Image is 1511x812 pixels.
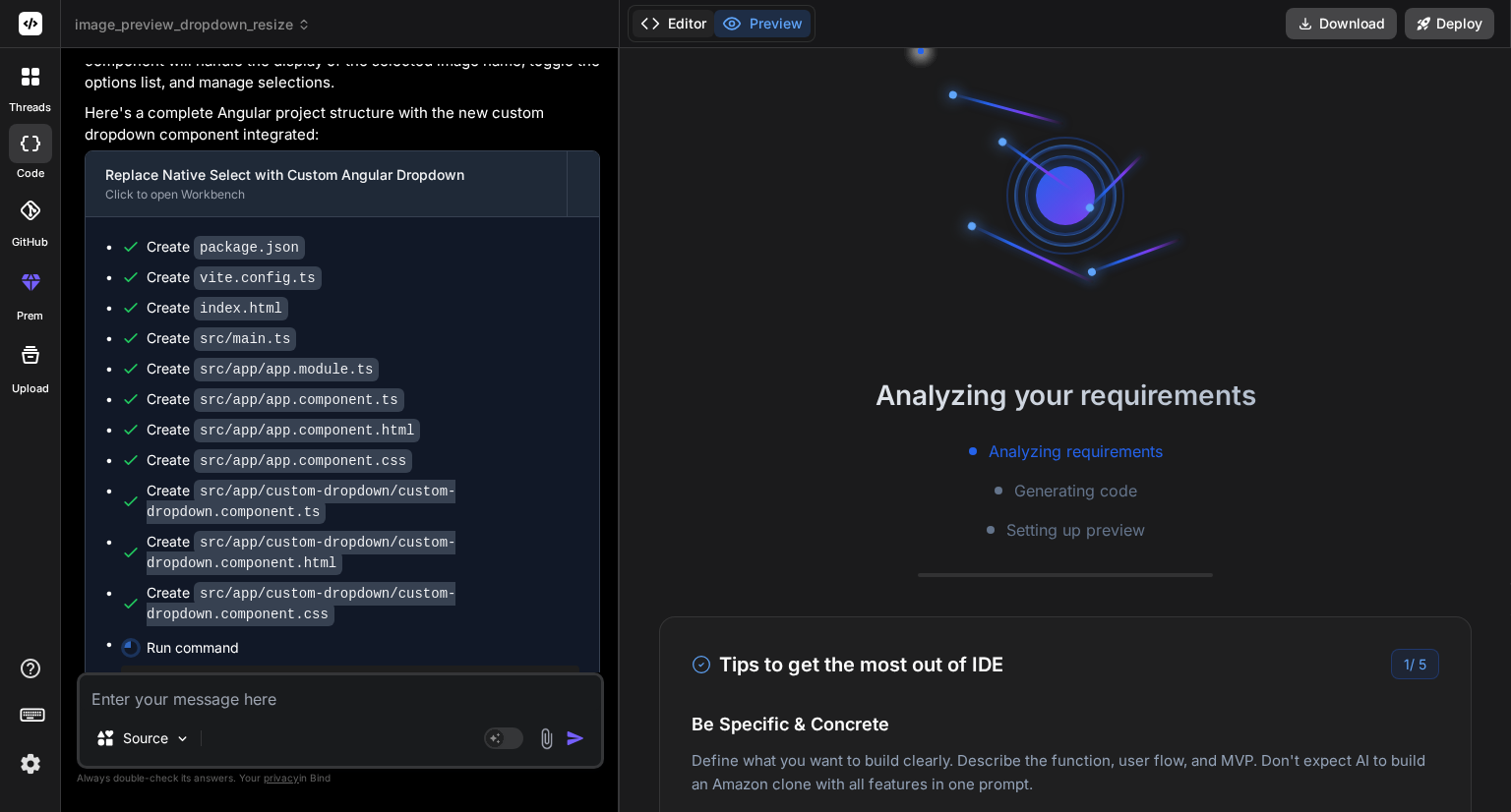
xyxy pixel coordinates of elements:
[692,650,1003,679] h3: Tips to get the most out of IDE
[12,234,48,251] label: GitHub
[17,308,43,324] label: prem
[1014,479,1137,502] span: Generating code
[12,380,49,397] label: Upload
[17,165,44,182] label: code
[692,711,1439,737] h4: Be Specific & Concrete
[105,187,547,203] div: Click to open Workbench
[9,99,51,116] label: threads
[147,583,579,624] div: Create
[194,236,305,260] code: package.json
[147,389,404,410] div: Create
[264,772,299,783] span: privacy
[147,638,579,658] span: Run command
[1286,8,1397,39] button: Download
[147,582,455,626] code: src/app/custom-dropdown/custom-dropdown.component.css
[1419,656,1426,672] span: 5
[147,237,305,258] div: Create
[535,727,558,750] img: attachment
[194,419,420,442] code: src/app/app.component.html
[174,730,191,747] img: Pick Models
[194,358,379,381] code: src/app/app.module.ts
[105,165,547,185] div: Replace Native Select with Custom Angular Dropdown
[147,450,412,471] div: Create
[1404,656,1410,672] span: 1
[147,531,455,575] code: src/app/custom-dropdown/custom-dropdown.component.html
[147,481,579,522] div: Create
[194,266,322,290] code: vite.config.ts
[147,480,455,524] code: src/app/custom-dropdown/custom-dropdown.component.ts
[147,298,288,319] div: Create
[1405,8,1494,39] button: Deploy
[147,532,579,573] div: Create
[147,420,420,440] div: Create
[77,769,604,787] p: Always double-check its answers. Your in Bind
[123,728,168,748] p: Source
[147,267,322,288] div: Create
[989,439,1163,463] span: Analyzing requirements
[714,10,811,37] button: Preview
[620,375,1511,416] h2: Analyzing your requirements
[75,15,311,34] span: image_preview_dropdown_resize
[147,328,296,349] div: Create
[633,10,714,37] button: Editor
[566,728,585,748] img: icon
[85,102,600,146] p: Here's a complete Angular project structure with the new custom dropdown component integrated:
[86,151,567,216] button: Replace Native Select with Custom Angular DropdownClick to open Workbench
[147,359,379,379] div: Create
[194,297,288,320] code: index.html
[14,747,47,781] img: settings
[194,327,296,351] code: src/main.ts
[194,449,412,473] code: src/app/app.component.css
[1006,518,1145,542] span: Setting up preview
[1391,649,1439,679] div: /
[194,388,404,412] code: src/app/app.component.ts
